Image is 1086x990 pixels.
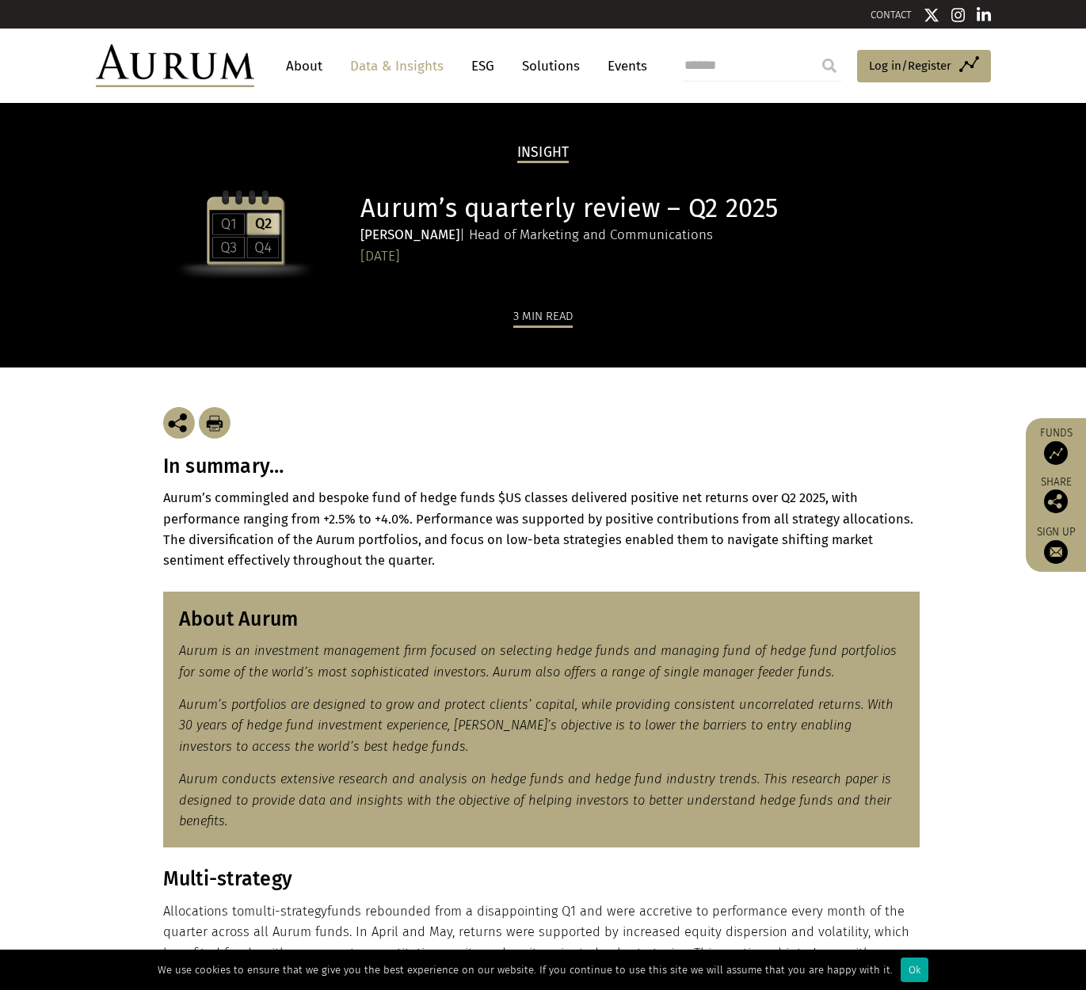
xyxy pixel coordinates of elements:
[814,50,845,82] input: Submit
[163,455,924,478] h3: In summary…
[163,490,913,568] strong: Aurum’s commingled and bespoke fund of hedge funds $US classes delivered positive net returns ove...
[1044,441,1068,465] img: Access Funds
[513,307,573,328] div: 3 min read
[901,958,928,982] div: Ok
[199,407,231,439] img: Download Article
[1044,540,1068,564] img: Sign up to our newsletter
[342,51,452,81] a: Data & Insights
[1034,477,1078,513] div: Share
[1034,525,1078,564] a: Sign up
[1044,489,1068,513] img: Share this post
[463,51,502,81] a: ESG
[163,407,195,439] img: Share this post
[179,771,891,828] em: Aurum conducts extensive research and analysis on hedge funds and hedge fund industry trends. Thi...
[360,193,919,224] h1: Aurum’s quarterly review – Q2 2025
[360,246,919,268] div: [DATE]
[179,697,894,754] em: Aurum’s portfolios are designed to grow and protect clients’ capital, while providing consistent ...
[857,50,991,83] a: Log in/Register
[977,7,991,23] img: Linkedin icon
[96,44,254,87] img: Aurum
[924,7,939,23] img: Twitter icon
[244,904,327,919] span: multi-strategy
[1034,426,1078,465] a: Funds
[517,144,570,163] h2: Insight
[506,946,599,961] span: equity-oriented
[278,51,330,81] a: About
[179,643,897,679] em: Aurum is an investment management firm focused on selecting hedge funds and managing fund of hedg...
[600,51,647,81] a: Events
[603,946,688,961] span: sub-strategies
[871,9,912,21] a: CONTACT
[360,224,919,246] div: | Head of Marketing and Communications
[163,867,920,891] h3: Multi-strategy
[514,51,588,81] a: Solutions
[869,56,951,75] span: Log in/Register
[951,7,966,23] img: Instagram icon
[360,227,459,243] strong: [PERSON_NAME]
[179,607,904,631] h3: About Aurum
